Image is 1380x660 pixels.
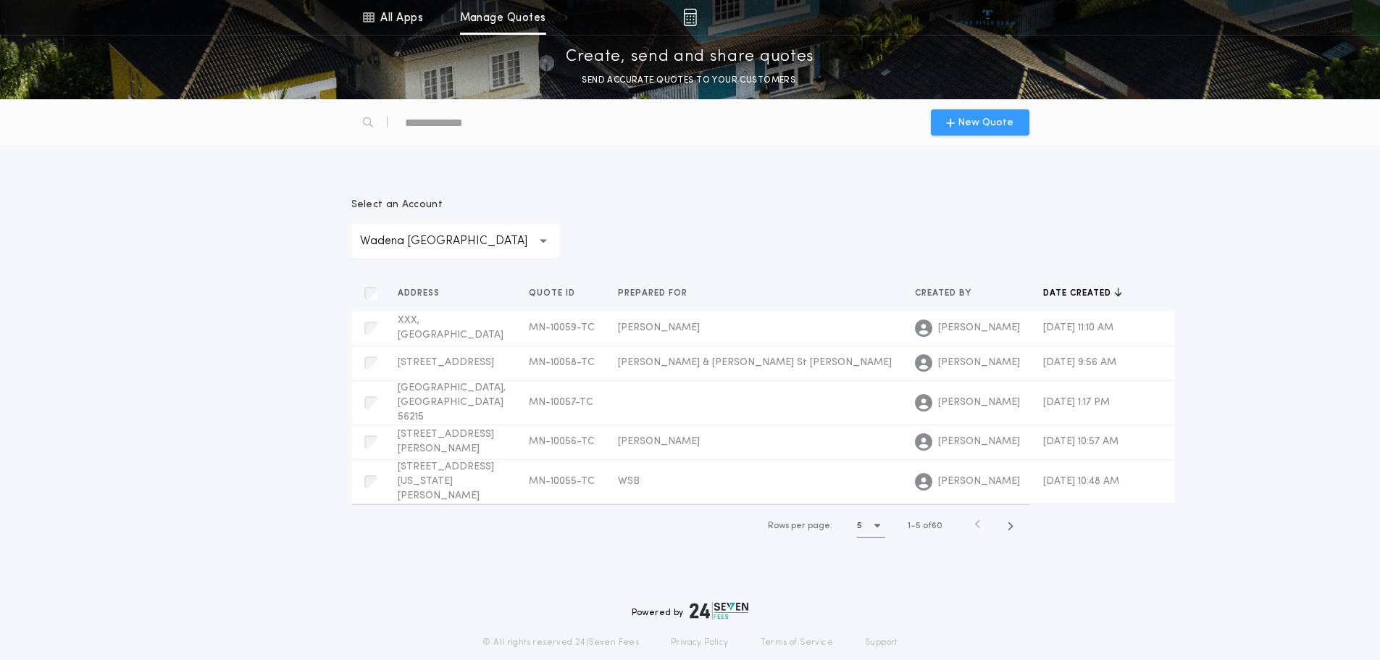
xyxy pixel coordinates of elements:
div: Powered by [632,602,749,619]
button: Address [398,286,451,301]
span: [STREET_ADDRESS][PERSON_NAME] [398,429,494,454]
span: [DATE] 10:48 AM [1043,476,1119,487]
span: [PERSON_NAME] [938,321,1020,335]
span: Quote ID [529,288,578,299]
button: Wadena [GEOGRAPHIC_DATA] [351,224,559,259]
span: Rows per page: [768,522,832,530]
span: [DATE] 9:56 AM [1043,357,1116,368]
span: MN-10058-TC [529,357,595,368]
span: [PERSON_NAME] [938,475,1020,489]
a: Terms of Service [761,637,833,648]
a: Support [865,637,898,648]
span: MN-10056-TC [529,436,595,447]
p: Select an Account [351,198,559,212]
p: SEND ACCURATE QUOTES TO YOUR CUSTOMERS. [582,73,798,88]
h1: 5 [857,519,862,533]
span: [PERSON_NAME] [938,435,1020,449]
p: Wadena [GEOGRAPHIC_DATA] [360,233,551,250]
span: Created by [915,288,974,299]
span: WSB [618,476,640,487]
p: © All rights reserved. 24|Seven Fees [482,637,639,648]
button: 5 [857,514,885,538]
span: MN-10057-TC [529,397,593,408]
button: Date created [1043,286,1122,301]
span: [PERSON_NAME] [938,396,1020,410]
p: Create, send and share quotes [566,46,814,69]
img: vs-icon [961,10,1015,25]
span: of 60 [923,519,942,532]
button: New Quote [931,109,1029,135]
span: [PERSON_NAME] [618,322,700,333]
span: [PERSON_NAME] [618,436,700,447]
button: Quote ID [529,286,586,301]
img: logo [690,602,749,619]
span: [DATE] 10:57 AM [1043,436,1118,447]
span: Address [398,288,443,299]
span: [STREET_ADDRESS] [398,357,494,368]
span: [PERSON_NAME] & [PERSON_NAME] St [PERSON_NAME] [618,357,892,368]
span: Date created [1043,288,1114,299]
span: MN-10055-TC [529,476,595,487]
span: XXX, [GEOGRAPHIC_DATA] [398,315,503,341]
span: [GEOGRAPHIC_DATA], [GEOGRAPHIC_DATA] 56215 [398,383,506,422]
img: img [683,9,697,26]
span: [STREET_ADDRESS][US_STATE][PERSON_NAME] [398,461,494,501]
span: Prepared for [618,288,690,299]
span: 1 [908,522,911,530]
span: [PERSON_NAME] [938,356,1020,370]
button: Created by [915,286,982,301]
span: New Quote [958,115,1013,130]
a: Privacy Policy [671,637,729,648]
span: 5 [916,522,921,530]
span: MN-10059-TC [529,322,595,333]
span: [DATE] 11:10 AM [1043,322,1113,333]
span: [DATE] 1:17 PM [1043,397,1110,408]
